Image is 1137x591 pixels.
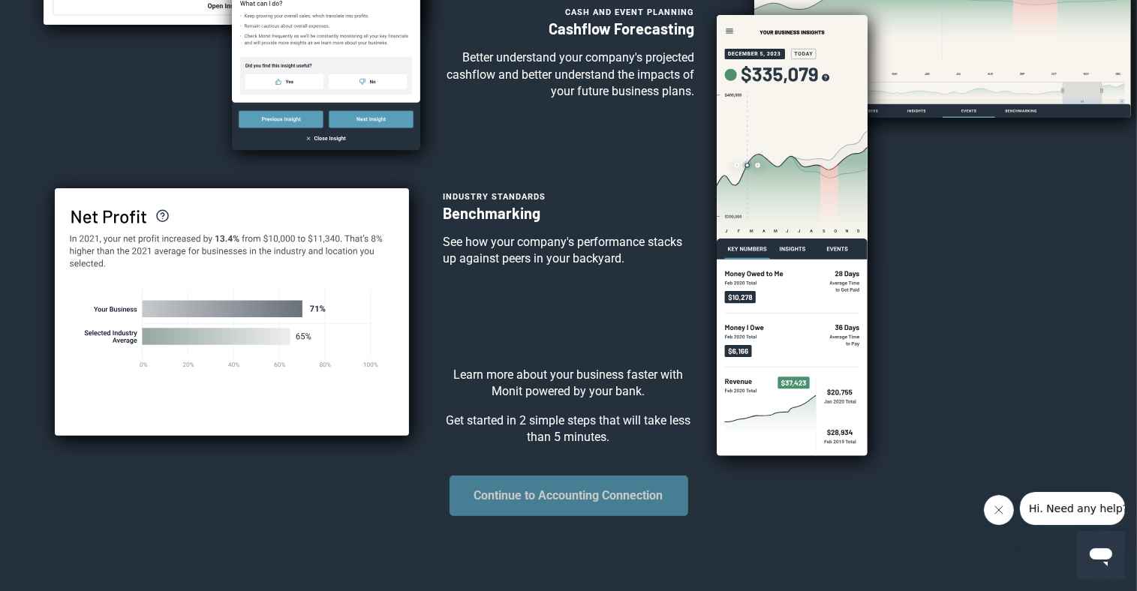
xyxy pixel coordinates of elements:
[984,495,1014,525] iframe: Close message
[443,187,694,204] div: Industry Standards
[443,19,694,37] h3: Cashflow Forecasting
[443,412,694,446] p: Get started in 2 simple steps that will take less than 5 minutes.
[443,204,694,222] h3: Benchmarking
[9,10,108,22] span: Hi. Need any help?
[443,367,694,400] p: Learn more about your business faster with Monit powered by your bank.
[450,475,688,516] button: Continue to Accounting Connection
[443,3,694,19] div: Cash and Event Planning
[1077,531,1125,579] iframe: Button to launch messaging window
[443,49,694,100] p: Better understand your company's projected cashflow and better understand the impacts of your fut...
[443,234,694,268] p: See how your company's performance stacks up against peers in your backyard.
[1020,492,1125,525] iframe: Message from company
